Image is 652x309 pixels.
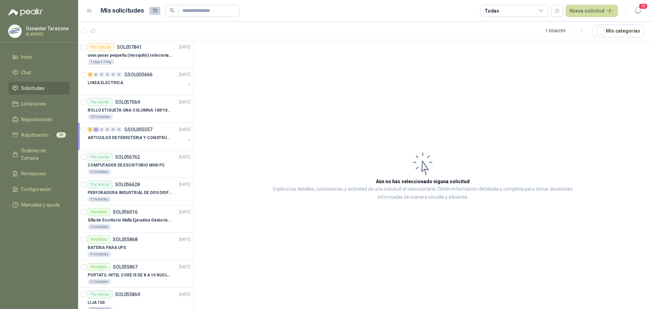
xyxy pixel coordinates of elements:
[124,127,152,132] p: GSOL005557
[8,97,70,110] a: Licitaciones
[88,153,112,161] div: Por enviar
[88,197,111,202] div: 2 Unidades
[8,113,70,126] a: Negociaciones
[21,100,46,108] span: Licitaciones
[113,237,138,242] p: SOL055868
[88,190,172,196] p: PERFORADORA INDUSTRIAL DE DOS ORIFICIOS
[21,69,31,76] span: Chat
[99,72,104,77] div: 0
[179,236,191,243] p: [DATE]
[21,147,64,162] span: Órdenes de Compra
[21,84,44,92] span: Solicitudes
[88,290,112,298] div: Por enviar
[113,210,138,214] p: SOL056016
[88,125,192,147] a: 3 34 0 0 0 0 GSOL005557[DATE] ARTICULOS DE FERRETERIA Y CONSTRUCCION EN GENERAL
[88,169,111,175] div: 5 Unidades
[115,292,140,297] p: SOL055864
[78,205,193,233] a: RecibidoSOL056016[DATE] Silla de Escritorio Malla Ejecutiva Giratoria Cromada con Reposabrazos Fi...
[88,98,112,106] div: Por enviar
[111,72,116,77] div: 0
[113,265,138,269] p: SOL055867
[117,45,142,50] p: SOL057841
[21,131,49,139] span: Adjudicación
[8,66,70,79] a: Chat
[88,162,165,169] p: COMPUTADOR DE ESCRITORIO MINI PC
[111,127,116,132] div: 0
[8,144,70,165] a: Órdenes de Compra
[88,252,111,257] div: 4 Unidades
[88,43,114,51] div: Por cotizar
[88,114,113,120] div: 20 Unidades
[88,127,93,132] div: 3
[116,72,122,77] div: 0
[78,233,193,260] a: RecibidoSOL055868[DATE] BATERIA PARA UPS4 Unidades
[179,291,191,298] p: [DATE]
[99,127,104,132] div: 0
[78,178,193,205] a: Por enviarSOL056628[DATE] PERFORADORA INDUSTRIAL DE DOS ORIFICIOS2 Unidades
[88,180,112,189] div: Por enviar
[8,25,21,38] img: Company Logo
[101,6,144,16] h1: Mis solicitudes
[78,40,193,68] a: Por cotizarSOL057841[DATE] uvas pasas pequeña (mosquito) selecionada1 caja x 10 kg
[88,224,111,230] div: 2 Unidades
[21,170,46,177] span: Remisiones
[78,260,193,288] a: RecibidoSOL055867[DATE] PORTATIL INTEL CORE I5 DE 8 A 10 NUCLEOS2 Unidades
[179,127,191,133] p: [DATE]
[88,217,172,224] p: Silla de Escritorio Malla Ejecutiva Giratoria Cromada con Reposabrazos Fijo Negra
[88,107,172,114] p: ROLLO ETIQUETA UNA COLUMNA 100*100*500un
[88,263,110,271] div: Recibido
[88,80,123,86] p: LINEA ELECTRICA
[179,154,191,160] p: [DATE]
[88,135,172,141] p: ARTICULOS DE FERRETERIA Y CONSTRUCCION EN GENERAL
[8,167,70,180] a: Remisiones
[93,127,98,132] div: 34
[88,72,93,77] div: 5
[124,72,152,77] p: GSOL005666
[179,99,191,105] p: [DATE]
[179,181,191,188] p: [DATE]
[8,183,70,196] a: Configuración
[116,127,122,132] div: 0
[8,51,70,63] a: Inicio
[149,7,160,15] span: 75
[8,129,70,141] a: Adjudicación28
[21,201,60,209] span: Manuales y ayuda
[78,150,193,178] a: Por enviarSOL056762[DATE] COMPUTADOR DE ESCRITORIO MINI PC5 Unidades
[88,245,126,251] p: BATERIA PARA UPS
[88,235,110,244] div: Recibido
[88,71,192,92] a: 5 0 0 0 0 0 GSOL005666[DATE] LINEA ELECTRICA
[26,26,69,31] p: Osnaider Tarazona
[545,25,587,36] div: 1 - 50 de 289
[88,300,105,306] p: LIJA 150
[8,198,70,211] a: Manuales y ayuda
[485,7,499,15] div: Todas
[105,72,110,77] div: 0
[593,24,644,37] button: Mís categorías
[88,272,172,278] p: PORTATIL INTEL CORE I5 DE 8 A 10 NUCLEOS
[8,8,43,16] img: Logo peakr
[179,44,191,51] p: [DATE]
[21,186,51,193] span: Configuración
[632,5,644,17] button: 18
[21,53,32,61] span: Inicio
[376,178,470,185] h3: Aún no has seleccionado niguna solicitud
[115,182,140,187] p: SOL056628
[261,185,584,201] p: Explora los detalles, cotizaciones y actividad de una solicitud al seleccionarla. Obtén informaci...
[566,5,618,17] button: Nueva solicitud
[26,32,69,36] p: KLARENS
[115,100,140,104] p: SOL057064
[170,8,175,13] span: search
[8,82,70,95] a: Solicitudes
[105,127,110,132] div: 0
[638,3,648,9] span: 18
[88,208,110,216] div: Recibido
[88,279,111,285] div: 2 Unidades
[88,59,114,65] div: 1 caja x 10 kg
[179,72,191,78] p: [DATE]
[56,132,66,138] span: 28
[93,72,98,77] div: 0
[115,155,140,159] p: SOL056762
[78,95,193,123] a: Por enviarSOL057064[DATE] ROLLO ETIQUETA UNA COLUMNA 100*100*500un20 Unidades
[88,52,172,59] p: uvas pasas pequeña (mosquito) selecionada
[21,116,52,123] span: Negociaciones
